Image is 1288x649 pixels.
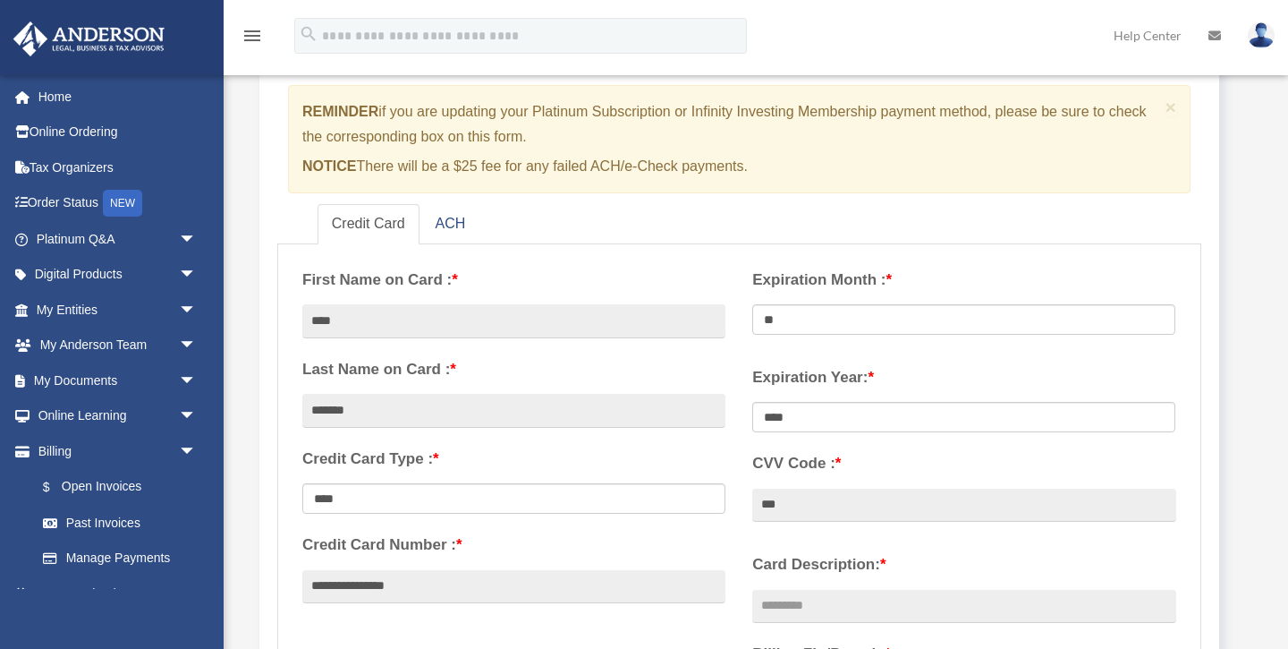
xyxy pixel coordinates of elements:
a: Online Ordering [13,115,224,150]
a: Order StatusNEW [13,185,224,222]
a: Tax Organizers [13,149,224,185]
span: arrow_drop_down [179,328,215,364]
span: arrow_drop_down [179,257,215,294]
span: arrow_drop_down [179,221,215,258]
label: Credit Card Number : [302,532,725,559]
a: My Entitiesarrow_drop_down [13,292,224,328]
button: Close [1165,98,1177,116]
a: Credit Card [318,204,419,244]
span: × [1165,97,1177,117]
label: Expiration Month : [752,267,1175,294]
a: ACH [421,204,480,244]
a: Home [13,79,224,115]
label: Expiration Year: [752,364,1175,391]
p: There will be a $25 fee for any failed ACH/e-Check payments. [302,154,1158,179]
a: Platinum Q&Aarrow_drop_down [13,221,224,257]
a: My Anderson Teamarrow_drop_down [13,328,224,363]
label: Card Description: [752,551,1175,578]
span: arrow_drop_down [179,363,215,399]
div: if you are updating your Platinum Subscription or Infinity Investing Membership payment method, p... [288,85,1191,193]
span: arrow_drop_down [179,292,215,329]
strong: REMINDER [302,104,378,119]
a: Digital Productsarrow_drop_down [13,257,224,293]
img: Anderson Advisors Platinum Portal [8,21,170,56]
i: search [299,24,318,44]
span: arrow_drop_down [179,398,215,435]
a: Online Learningarrow_drop_down [13,398,224,434]
label: Last Name on Card : [302,356,725,383]
img: User Pic [1248,22,1275,48]
strong: NOTICE [302,158,356,174]
span: $ [53,476,62,499]
a: $Open Invoices [25,469,224,506]
a: menu [241,31,263,47]
a: Manage Payments [25,541,215,576]
a: Events Calendar [13,576,224,611]
div: NEW [103,190,142,217]
label: Credit Card Type : [302,446,725,473]
label: CVV Code : [752,450,1175,477]
a: Past Invoices [25,505,224,541]
i: menu [241,25,263,47]
a: My Documentsarrow_drop_down [13,363,224,398]
a: Billingarrow_drop_down [13,433,224,469]
label: First Name on Card : [302,267,725,294]
span: arrow_drop_down [179,433,215,470]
